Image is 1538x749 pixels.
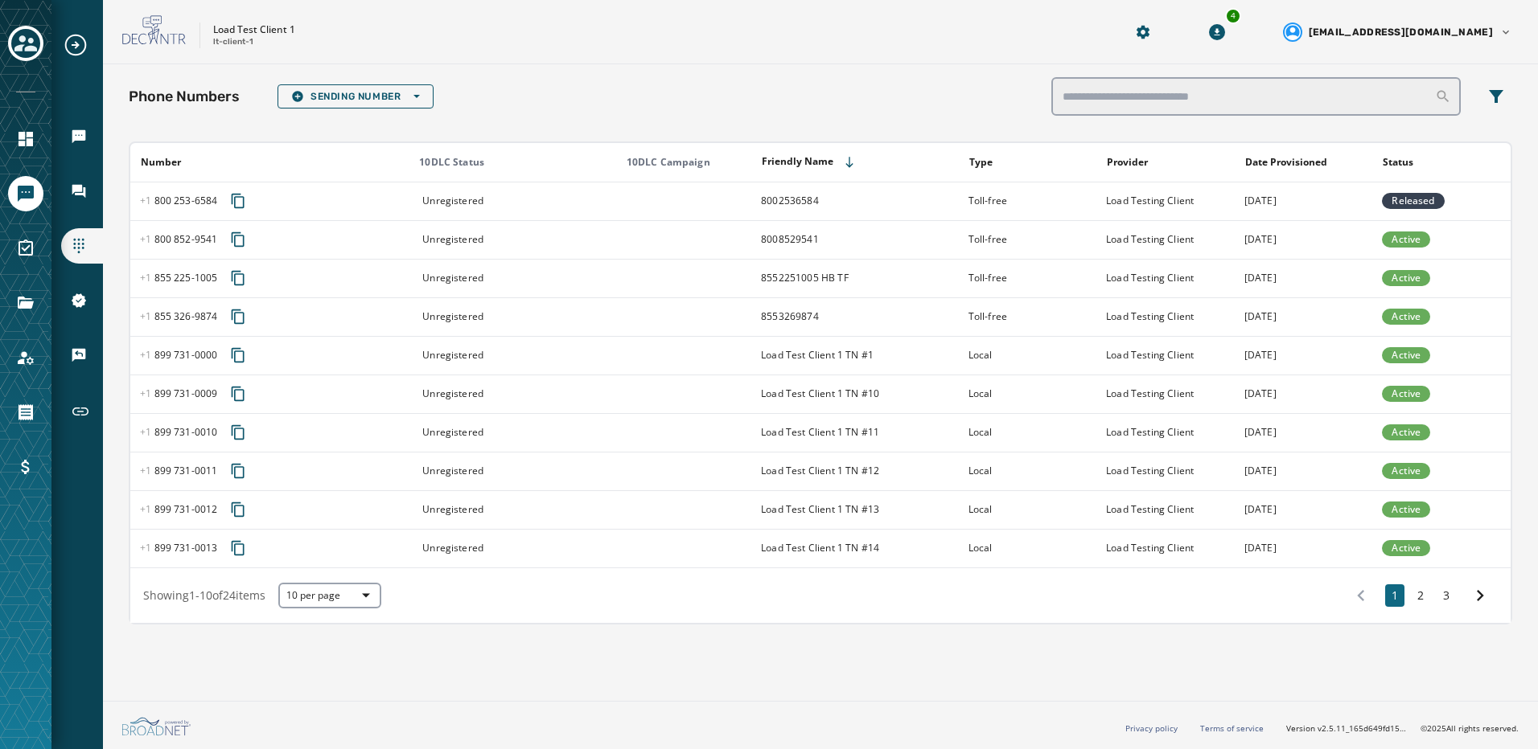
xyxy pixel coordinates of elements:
[1392,194,1434,207] span: Released
[278,84,434,108] button: Sending Number
[755,149,862,175] button: Sort by [object Object]
[1096,297,1235,336] td: Load Testing Client
[1411,584,1430,607] button: 2
[140,387,154,400] span: +1
[140,502,154,516] span: +1
[224,495,253,524] button: Copy phone number to clipboard
[1376,149,1420,175] button: Sort by [object Object]
[1096,374,1235,413] td: Load Testing Client
[959,413,1097,452] td: Local
[751,297,958,336] td: 8553269874
[286,589,373,602] span: 10 per page
[959,374,1097,413] td: Local
[1235,182,1373,220] td: [DATE]
[1318,722,1408,735] span: v2.5.11_165d649fd1592c218755210ebffa1e5a55c3084e
[140,233,217,246] span: 800 852 - 9541
[8,395,43,430] a: Navigate to Orders
[1239,149,1334,175] button: Sort by [object Object]
[1392,465,1421,477] span: Active
[959,182,1097,220] td: Toll-free
[140,465,217,477] span: 899 731 - 0011
[8,340,43,375] a: Navigate to Account
[1392,426,1421,439] span: Active
[1129,18,1158,47] button: Manage global settings
[627,156,751,169] div: 10DLC Campaign
[8,121,43,157] a: Navigate to Home
[213,23,295,36] p: Load Test Client 1
[1437,584,1456,607] button: 3
[422,426,483,439] span: Unregistered
[1385,584,1404,607] button: 1
[61,283,103,318] a: Navigate to 10DLC Registration
[1421,722,1519,734] span: © 2025 All rights reserved.
[751,452,958,490] td: Load Test Client 1 TN #12
[8,285,43,321] a: Navigate to Files
[213,36,253,48] p: lt-client-1
[422,387,483,400] span: Unregistered
[1235,374,1373,413] td: [DATE]
[751,413,958,452] td: Load Test Client 1 TN #11
[1235,297,1373,336] td: [DATE]
[140,310,217,323] span: 855 326 - 9874
[751,259,958,297] td: 8552251005 HB TF
[140,232,154,246] span: +1
[1096,529,1235,567] td: Load Testing Client
[129,85,240,108] h2: Phone Numbers
[959,297,1097,336] td: Toll-free
[1235,413,1373,452] td: [DATE]
[751,374,958,413] td: Load Test Client 1 TN #10
[224,225,253,254] button: Copy phone number to clipboard
[1125,722,1178,734] a: Privacy policy
[751,529,958,567] td: Load Test Client 1 TN #14
[1100,149,1154,175] button: Sort by [object Object]
[1309,26,1493,39] span: [EMAIL_ADDRESS][DOMAIN_NAME]
[61,119,103,154] a: Navigate to Broadcasts
[422,465,483,477] span: Unregistered
[140,426,217,439] span: 899 731 - 0010
[63,32,101,58] button: Expand sub nav menu
[291,90,420,103] span: Sending Number
[61,392,103,431] a: Navigate to Short Links
[140,194,217,207] span: 800 253 - 6584
[140,348,154,362] span: +1
[1200,722,1264,734] a: Terms of service
[140,349,217,362] span: 899 731 - 0000
[224,534,253,563] button: Copy phone number to clipboard
[1225,8,1241,24] div: 4
[1392,310,1421,323] span: Active
[959,490,1097,529] td: Local
[1286,722,1408,735] span: Version
[422,349,483,362] span: Unregistered
[959,259,1097,297] td: Toll-free
[61,174,103,209] a: Navigate to Inbox
[224,418,253,447] button: Copy phone number to clipboard
[140,271,154,284] span: +1
[8,176,43,211] a: Navigate to Messaging
[1096,336,1235,374] td: Load Testing Client
[422,542,483,555] span: Unregistered
[224,379,253,408] button: Copy phone number to clipboard
[1392,503,1421,516] span: Active
[224,186,253,215] button: Copy phone number to clipboard
[1096,490,1235,529] td: Load Testing Client
[140,464,154,477] span: +1
[61,338,103,373] a: Navigate to Keywords & Responders
[8,231,43,266] a: Navigate to Surveys
[422,503,483,516] span: Unregistered
[224,264,253,293] button: Copy phone number to clipboard
[140,541,154,555] span: +1
[1392,542,1421,555] span: Active
[959,336,1097,374] td: Local
[134,149,187,175] button: Sort by [object Object]
[1235,490,1373,529] td: [DATE]
[1235,259,1373,297] td: [DATE]
[1203,18,1232,47] button: Download Menu
[140,309,154,323] span: +1
[61,228,103,264] a: Navigate to Sending Numbers
[422,233,483,246] span: Unregistered
[959,220,1097,259] td: Toll-free
[1235,336,1373,374] td: [DATE]
[140,425,154,439] span: +1
[1096,259,1235,297] td: Load Testing Client
[1392,349,1421,362] span: Active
